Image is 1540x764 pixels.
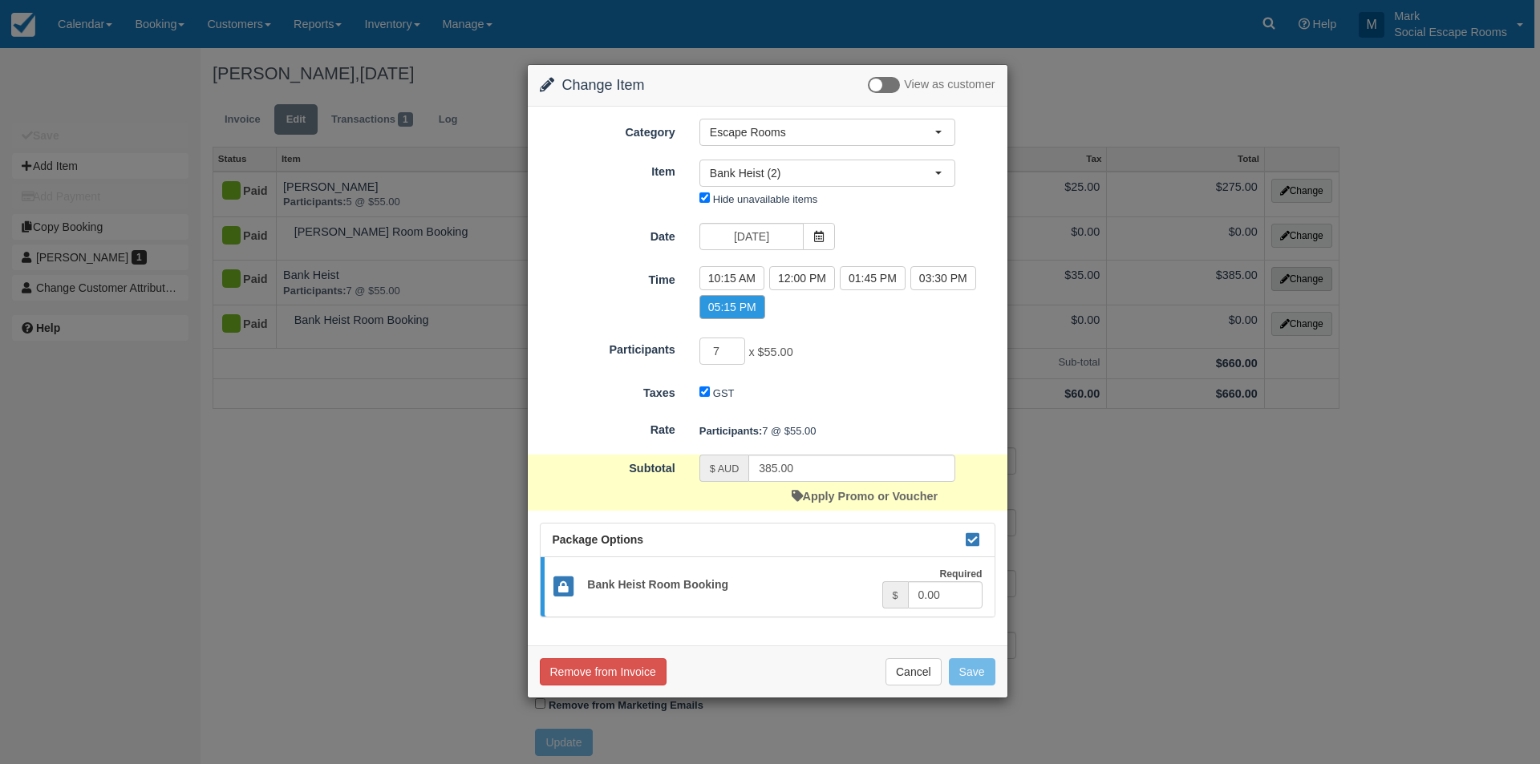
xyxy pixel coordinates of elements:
button: Remove from Invoice [540,658,667,685]
label: Category [528,119,687,141]
a: Apply Promo or Voucher [792,490,938,503]
label: Time [528,266,687,289]
label: 01:45 PM [840,266,906,290]
h5: Bank Heist Room Booking [575,579,881,591]
span: Bank Heist (2) [710,165,934,181]
span: View as customer [904,79,995,91]
label: 05:15 PM [699,295,765,319]
label: Date [528,223,687,245]
span: Change Item [562,77,645,93]
small: $ [893,590,898,601]
button: Escape Rooms [699,119,955,146]
a: Bank Heist Room Booking Required $ [541,557,995,617]
label: GST [713,387,735,399]
label: Participants [528,336,687,358]
span: x $55.00 [748,346,792,358]
input: Participants [699,338,746,365]
strong: Participants [699,425,762,437]
label: Subtotal [528,455,687,477]
label: 03:30 PM [910,266,976,290]
span: Package Options [553,533,644,546]
label: 10:15 AM [699,266,764,290]
div: 7 @ $55.00 [687,418,1007,444]
label: Taxes [528,379,687,402]
button: Cancel [885,658,942,685]
label: Hide unavailable items [713,193,817,205]
button: Bank Heist (2) [699,160,955,187]
label: Item [528,158,687,180]
span: Escape Rooms [710,124,934,140]
button: Save [949,658,995,685]
label: 12:00 PM [769,266,835,290]
label: Rate [528,416,687,439]
small: $ AUD [710,463,739,475]
strong: Required [939,568,982,580]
